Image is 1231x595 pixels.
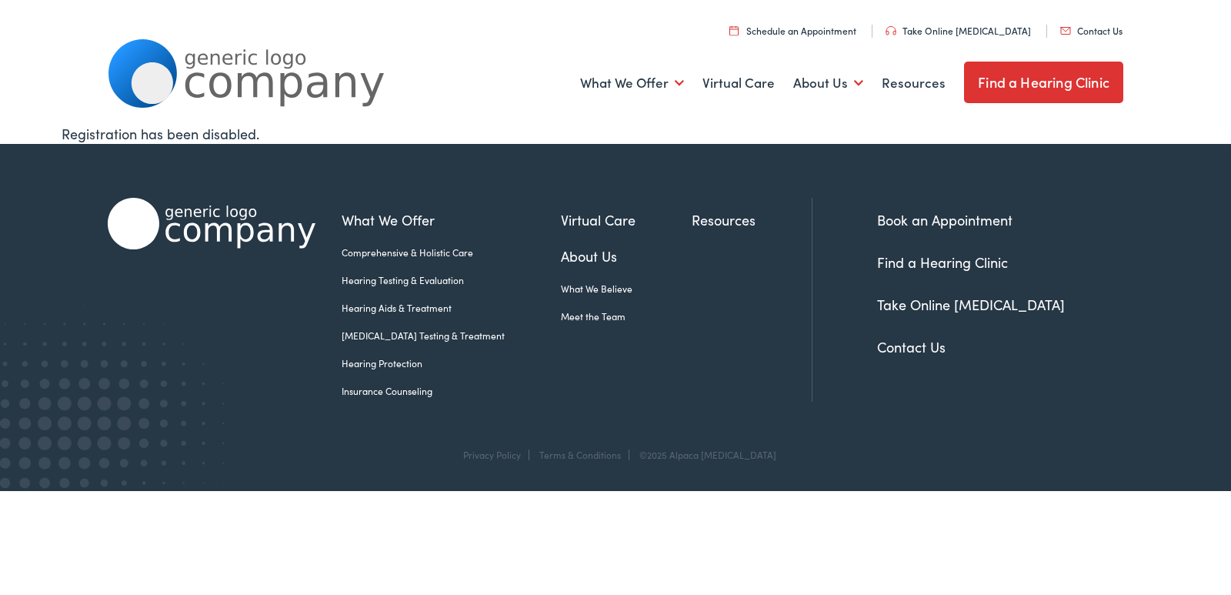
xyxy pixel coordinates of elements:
a: About Us [793,55,863,112]
a: Take Online [MEDICAL_DATA] [886,24,1031,37]
a: Contact Us [1060,24,1123,37]
a: Terms & Conditions [539,448,621,461]
a: Virtual Care [561,209,692,230]
a: Take Online [MEDICAL_DATA] [877,295,1065,314]
img: Alpaca Audiology [108,198,315,249]
a: Hearing Aids & Treatment [342,301,561,315]
a: Resources [882,55,946,112]
img: utility icon [729,25,739,35]
a: Find a Hearing Clinic [964,62,1123,103]
a: Resources [692,209,812,230]
a: Meet the Team [561,309,692,323]
a: What We Offer [580,55,684,112]
a: Book an Appointment [877,210,1012,229]
a: Find a Hearing Clinic [877,252,1008,272]
a: Comprehensive & Holistic Care [342,246,561,259]
div: ©2025 Alpaca [MEDICAL_DATA] [632,450,776,460]
a: Schedule an Appointment [729,24,856,37]
div: Registration has been disabled. [62,123,1169,144]
a: Virtual Care [702,55,775,112]
a: Contact Us [877,337,946,356]
a: Insurance Counseling [342,384,561,398]
a: Hearing Protection [342,356,561,370]
a: About Us [561,246,692,266]
a: [MEDICAL_DATA] Testing & Treatment [342,329,561,343]
a: Privacy Policy [463,448,521,461]
a: What We Believe [561,282,692,296]
a: Hearing Testing & Evaluation [342,273,561,287]
img: utility icon [886,26,896,35]
img: utility icon [1060,27,1071,35]
a: What We Offer [342,209,561,230]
